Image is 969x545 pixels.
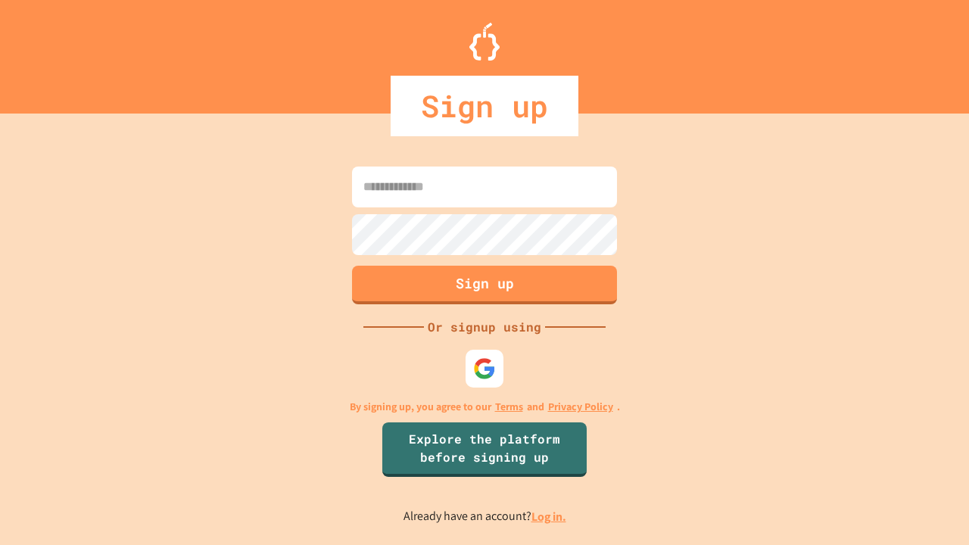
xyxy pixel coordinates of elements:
[403,507,566,526] p: Already have an account?
[352,266,617,304] button: Sign up
[391,76,578,136] div: Sign up
[473,357,496,380] img: google-icon.svg
[495,399,523,415] a: Terms
[350,399,620,415] p: By signing up, you agree to our and .
[469,23,500,61] img: Logo.svg
[548,399,613,415] a: Privacy Policy
[424,318,545,336] div: Or signup using
[531,509,566,525] a: Log in.
[382,422,587,477] a: Explore the platform before signing up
